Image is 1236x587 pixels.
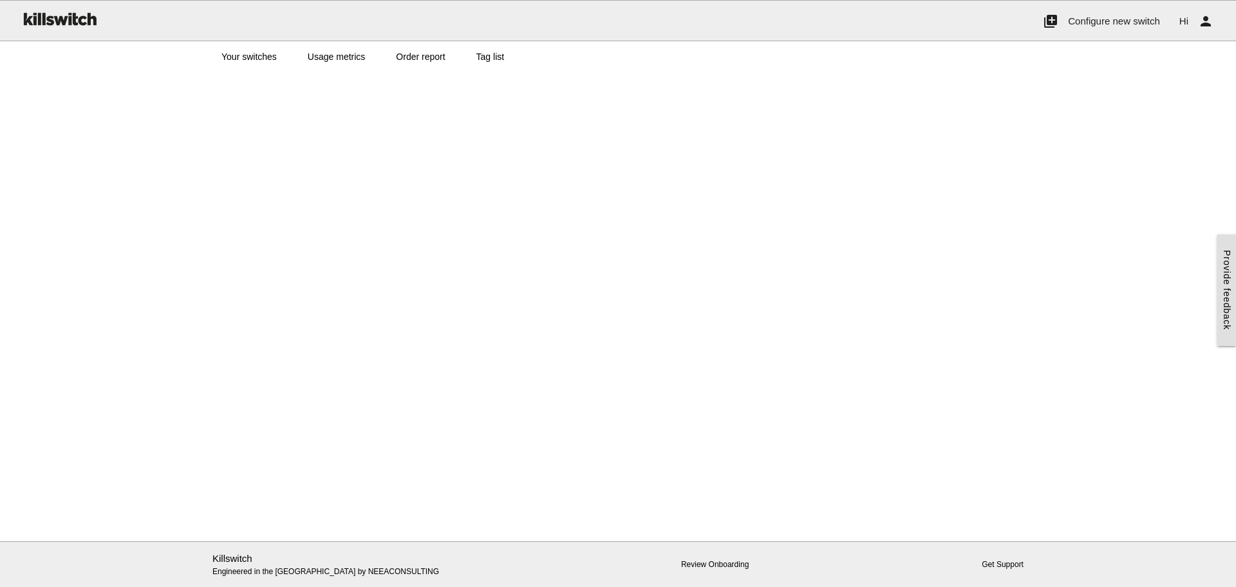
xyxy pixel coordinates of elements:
a: Get Support [982,560,1024,569]
a: Order report [380,41,460,72]
p: Engineered in the [GEOGRAPHIC_DATA] by NEEACONSULTING [212,552,474,578]
a: Review Onboarding [681,560,749,569]
a: Killswitch [212,553,252,564]
span: Configure new switch [1068,15,1160,26]
i: person [1198,1,1213,42]
span: Hi [1179,15,1188,26]
a: Your switches [206,41,292,72]
a: Usage metrics [292,41,380,72]
img: ks-logo-black-160-b.png [19,1,99,37]
a: Provide feedback [1217,235,1236,345]
a: Tag list [461,41,520,72]
i: add_to_photos [1043,1,1058,42]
